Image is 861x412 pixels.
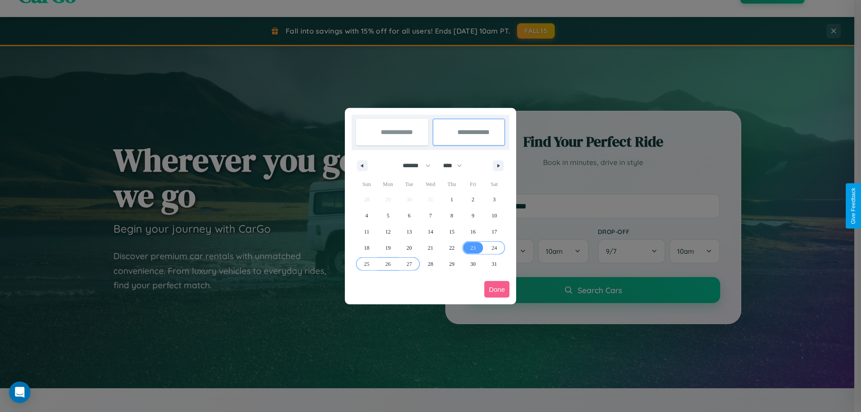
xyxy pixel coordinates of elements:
[356,256,377,272] button: 25
[377,208,398,224] button: 5
[420,224,441,240] button: 14
[387,208,389,224] span: 5
[441,177,462,191] span: Thu
[407,224,412,240] span: 13
[484,224,505,240] button: 17
[491,224,497,240] span: 17
[484,177,505,191] span: Sat
[9,382,30,403] div: Open Intercom Messenger
[377,224,398,240] button: 12
[462,240,483,256] button: 23
[449,240,454,256] span: 22
[364,224,370,240] span: 11
[472,191,474,208] span: 2
[408,208,411,224] span: 6
[364,256,370,272] span: 25
[450,208,453,224] span: 8
[484,281,509,298] button: Done
[470,224,476,240] span: 16
[420,240,441,256] button: 21
[484,256,505,272] button: 31
[428,224,433,240] span: 14
[850,188,857,224] div: Give Feedback
[385,256,391,272] span: 26
[428,256,433,272] span: 28
[472,208,474,224] span: 9
[449,224,454,240] span: 15
[399,177,420,191] span: Tue
[462,177,483,191] span: Fri
[462,191,483,208] button: 2
[364,240,370,256] span: 18
[493,191,496,208] span: 3
[484,191,505,208] button: 3
[407,256,412,272] span: 27
[399,240,420,256] button: 20
[420,208,441,224] button: 7
[491,240,497,256] span: 24
[441,208,462,224] button: 8
[441,224,462,240] button: 15
[450,191,453,208] span: 1
[399,256,420,272] button: 27
[385,224,391,240] span: 12
[429,208,432,224] span: 7
[399,208,420,224] button: 6
[356,177,377,191] span: Sun
[428,240,433,256] span: 21
[356,240,377,256] button: 18
[377,177,398,191] span: Mon
[420,256,441,272] button: 28
[470,256,476,272] span: 30
[365,208,368,224] span: 4
[484,240,505,256] button: 24
[441,191,462,208] button: 1
[462,256,483,272] button: 30
[356,208,377,224] button: 4
[385,240,391,256] span: 19
[470,240,476,256] span: 23
[407,240,412,256] span: 20
[377,240,398,256] button: 19
[462,224,483,240] button: 16
[491,208,497,224] span: 10
[491,256,497,272] span: 31
[356,224,377,240] button: 11
[484,208,505,224] button: 10
[399,224,420,240] button: 13
[462,208,483,224] button: 9
[377,256,398,272] button: 26
[449,256,454,272] span: 29
[441,240,462,256] button: 22
[441,256,462,272] button: 29
[420,177,441,191] span: Wed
